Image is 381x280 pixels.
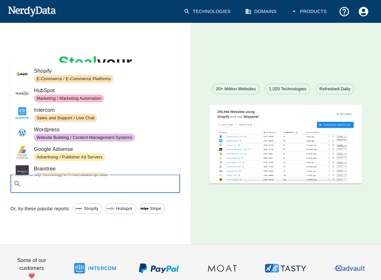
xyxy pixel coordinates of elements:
img: NerdyData.com [8,5,56,18]
span: E-Commerce / Payment Processing [34,174,108,180]
span: Intercom [34,106,175,114]
span: Shopify [34,67,175,75]
label: Search for any Technology or HTML/Javascript code [15,172,108,177]
a: Stripe [139,203,165,214]
span: E-Commerce / E-Commerce Platforms [34,76,113,82]
span: 20+ Million Websites [212,86,259,92]
span: HubSpot [34,87,175,95]
button: Account Settings [354,2,373,21]
h1: your competitor's customer list. [10,53,180,110]
span: 1,020 Technologies [265,86,310,92]
span: Steal [58,53,97,72]
p: Or, try these popular reports: [10,205,70,212]
a: Refreshed Daily [316,84,355,94]
a: Domains [241,2,282,21]
a: Technologies [180,2,236,21]
span: Hubspot [112,205,136,212]
span: Refreshed Daily [316,86,354,92]
span: Google Adsense [34,145,175,153]
span: Website Building / Content Management Systems [34,135,135,141]
button: Support and Documentation [335,2,354,21]
span: Sales and Support / Live Chat [34,115,97,121]
img: A screenshot of a report showing the total number of websites using Shopify [209,105,362,182]
span: Wordpress [34,126,175,134]
span: Stripe [146,205,165,212]
span: Braintree [34,165,175,173]
span: Shopify [80,205,102,212]
a: Hubspot [105,203,136,214]
span: Advertising / Publisher Ad Servers [34,154,105,160]
span: Marketing / Marketing Automation [34,96,104,102]
a: 20+ Million Websites [212,84,260,94]
button: Products [287,2,332,21]
a: Shopify [73,203,102,214]
a: 1,020 Technologies [265,84,310,94]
